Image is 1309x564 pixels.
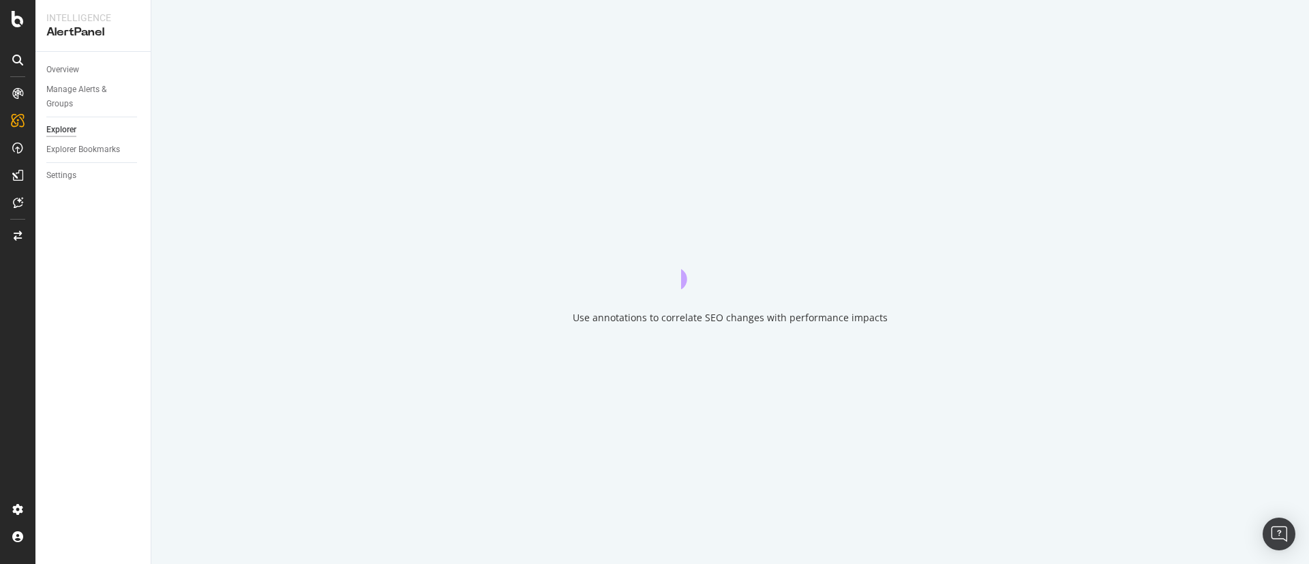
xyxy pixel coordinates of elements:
[46,83,128,111] div: Manage Alerts & Groups
[46,11,140,25] div: Intelligence
[46,63,79,77] div: Overview
[46,143,141,157] a: Explorer Bookmarks
[46,25,140,40] div: AlertPanel
[681,240,779,289] div: animation
[573,311,888,325] div: Use annotations to correlate SEO changes with performance impacts
[46,168,76,183] div: Settings
[46,143,120,157] div: Explorer Bookmarks
[46,123,141,137] a: Explorer
[46,63,141,77] a: Overview
[46,123,76,137] div: Explorer
[46,168,141,183] a: Settings
[46,83,141,111] a: Manage Alerts & Groups
[1263,518,1295,550] div: Open Intercom Messenger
